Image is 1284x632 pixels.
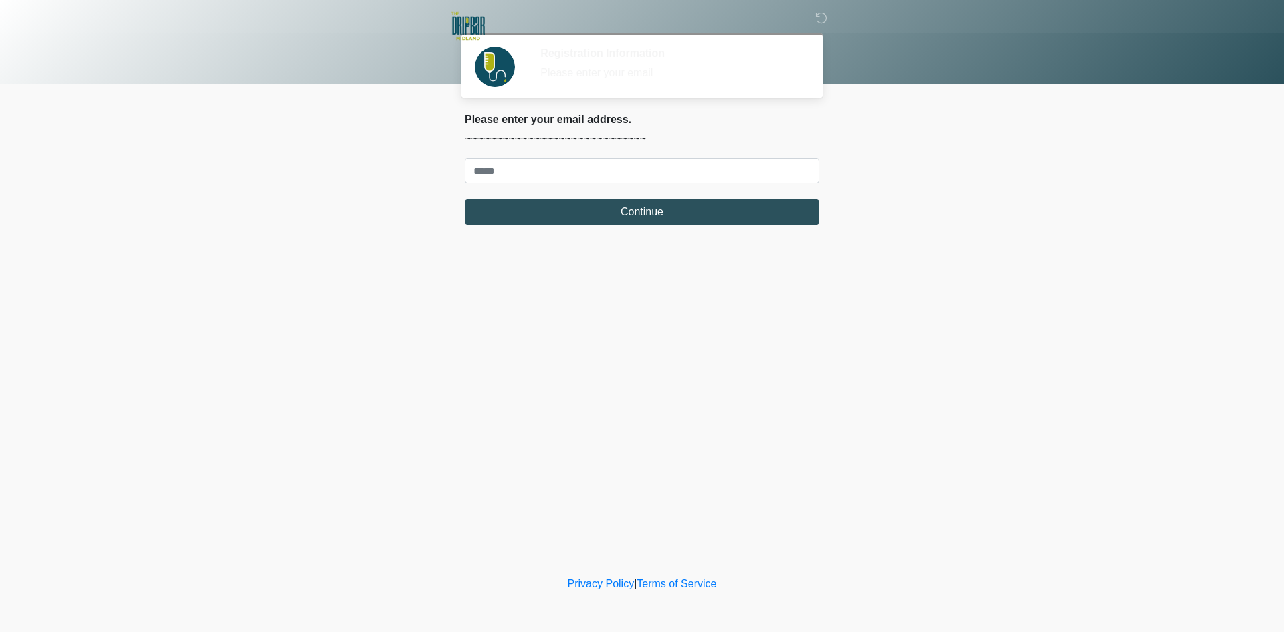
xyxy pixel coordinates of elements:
p: ~~~~~~~~~~~~~~~~~~~~~~~~~~~~~ [465,131,819,147]
a: Terms of Service [637,578,716,589]
img: The DRIPBaR Midland Logo [451,10,485,43]
a: | [634,578,637,589]
a: Privacy Policy [568,578,635,589]
img: Agent Avatar [475,47,515,87]
h2: Please enter your email address. [465,113,819,126]
div: Please enter your email [540,65,799,81]
button: Continue [465,199,819,225]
